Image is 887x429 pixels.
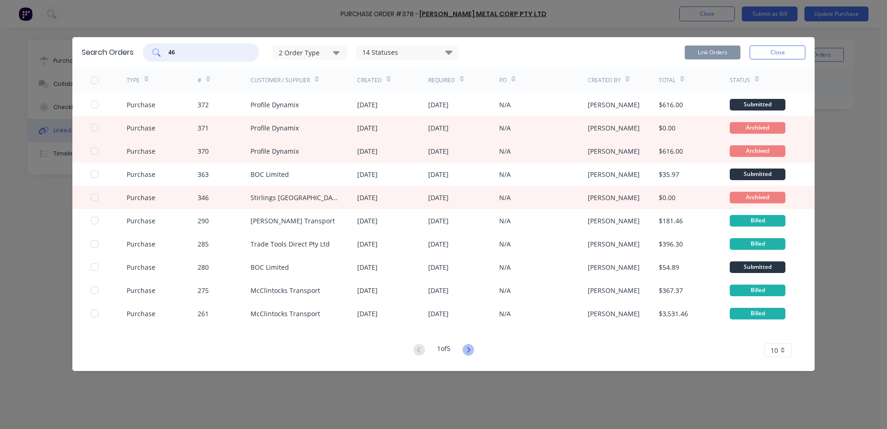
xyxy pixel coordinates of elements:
[428,169,449,179] div: [DATE]
[251,169,289,179] div: BOC Limited
[251,216,335,226] div: [PERSON_NAME] Transport
[357,123,378,133] div: [DATE]
[730,145,785,157] div: Archived
[251,239,330,249] div: Trade Tools Direct Pty Ltd
[82,47,134,58] div: Search Orders
[198,169,209,179] div: 363
[659,216,683,226] div: $181.46
[499,146,511,156] div: N/A
[588,146,640,156] div: [PERSON_NAME]
[198,239,209,249] div: 285
[730,122,785,134] div: Archived
[127,286,155,295] div: Purchase
[251,262,289,272] div: BOC Limited
[659,286,683,295] div: $367.37
[730,76,750,84] div: Status
[357,169,378,179] div: [DATE]
[499,216,511,226] div: N/A
[279,47,341,57] div: 2 Order Type
[499,286,511,295] div: N/A
[273,45,347,59] button: 2 Order Type
[127,193,155,202] div: Purchase
[251,193,339,202] div: Stirlings [GEOGRAPHIC_DATA]
[588,193,640,202] div: [PERSON_NAME]
[251,76,310,84] div: Customer / Supplier
[428,100,449,110] div: [DATE]
[428,262,449,272] div: [DATE]
[659,262,679,272] div: $54.89
[499,193,511,202] div: N/A
[588,169,640,179] div: [PERSON_NAME]
[685,45,740,59] button: Link Orders
[730,285,785,296] div: Billed
[251,146,299,156] div: Profile Dynamix
[127,146,155,156] div: Purchase
[659,146,683,156] div: $616.00
[659,239,683,249] div: $396.30
[251,100,299,110] div: Profile Dynamix
[750,45,805,59] button: Close
[251,123,299,133] div: Profile Dynamix
[357,286,378,295] div: [DATE]
[357,239,378,249] div: [DATE]
[771,345,778,355] span: 10
[428,146,449,156] div: [DATE]
[499,262,511,272] div: N/A
[730,215,785,227] div: Billed
[357,193,378,202] div: [DATE]
[659,169,679,179] div: $35.97
[198,286,209,295] div: 275
[251,309,320,318] div: McClintocks Transport
[251,286,320,295] div: McClintocks Transport
[659,123,675,133] div: $0.00
[730,308,785,319] div: Billed
[499,239,511,249] div: N/A
[588,100,640,110] div: [PERSON_NAME]
[127,239,155,249] div: Purchase
[127,76,140,84] div: TYPE
[357,47,458,58] div: 14 Statuses
[499,169,511,179] div: N/A
[428,309,449,318] div: [DATE]
[127,216,155,226] div: Purchase
[499,100,511,110] div: N/A
[357,76,382,84] div: Created
[198,76,201,84] div: #
[588,286,640,295] div: [PERSON_NAME]
[198,123,209,133] div: 371
[428,123,449,133] div: [DATE]
[198,193,209,202] div: 346
[730,238,785,250] div: Billed
[428,76,455,84] div: Required
[357,262,378,272] div: [DATE]
[198,146,209,156] div: 370
[198,262,209,272] div: 280
[357,146,378,156] div: [DATE]
[588,123,640,133] div: [PERSON_NAME]
[167,48,244,57] input: Search orders...
[357,100,378,110] div: [DATE]
[127,262,155,272] div: Purchase
[659,100,683,110] div: $616.00
[499,76,507,84] div: PO
[428,216,449,226] div: [DATE]
[659,193,675,202] div: $0.00
[428,239,449,249] div: [DATE]
[588,239,640,249] div: [PERSON_NAME]
[127,309,155,318] div: Purchase
[588,76,621,84] div: Created By
[588,216,640,226] div: [PERSON_NAME]
[357,309,378,318] div: [DATE]
[437,344,450,357] div: 1 of 5
[428,286,449,295] div: [DATE]
[730,99,785,110] div: Submitted
[198,216,209,226] div: 290
[588,309,640,318] div: [PERSON_NAME]
[659,309,688,318] div: $3,531.46
[198,100,209,110] div: 372
[588,262,640,272] div: [PERSON_NAME]
[127,169,155,179] div: Purchase
[499,309,511,318] div: N/A
[499,123,511,133] div: N/A
[730,192,785,203] div: Archived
